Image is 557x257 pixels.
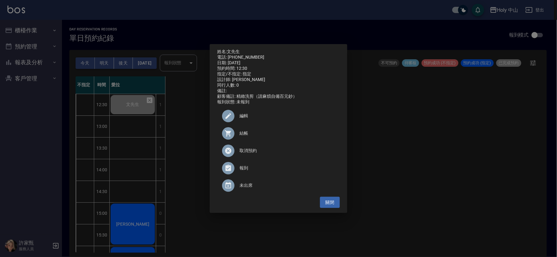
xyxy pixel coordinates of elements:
[217,177,340,194] div: 未出席
[227,49,240,54] a: 文先生
[217,88,340,94] div: 備註:
[217,107,340,125] div: 編輯
[217,60,340,66] div: 日期: [DATE]
[239,130,335,137] span: 結帳
[217,71,340,77] div: 指定/不指定: 指定
[239,182,335,189] span: 未出席
[217,55,340,60] div: 電話: [PHONE_NUMBER]
[320,197,340,208] button: 關閉
[217,94,340,99] div: 顧客備註: 精緻洗剪（請麻煩自備百元鈔）
[239,113,335,119] span: 編輯
[217,77,340,83] div: 設計師: [PERSON_NAME]
[217,83,340,88] div: 同行人數: 0
[217,49,340,55] p: 姓名:
[217,125,340,142] a: 結帳
[239,147,335,154] span: 取消預約
[217,142,340,160] div: 取消預約
[239,165,335,171] span: 報到
[217,160,340,177] div: 報到
[217,99,340,105] div: 報到狀態: 未報到
[217,66,340,71] div: 預約時間: 12:30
